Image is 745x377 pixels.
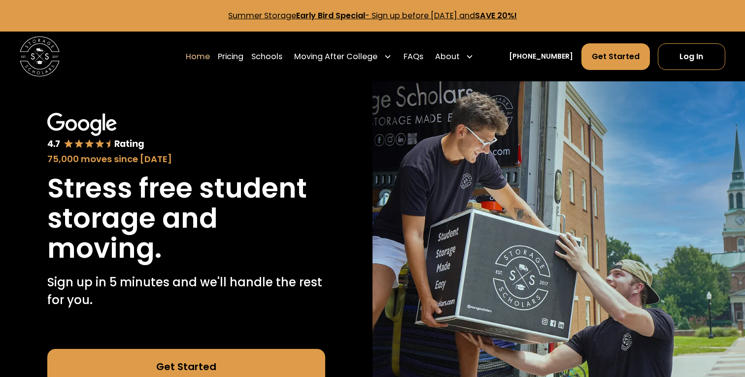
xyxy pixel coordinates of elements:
[509,51,573,62] a: [PHONE_NUMBER]
[47,113,144,150] img: Google 4.7 star rating
[47,173,325,264] h1: Stress free student storage and moving.
[658,43,725,70] a: Log In
[20,36,60,76] a: home
[251,43,282,70] a: Schools
[228,10,517,21] a: Summer StorageEarly Bird Special- Sign up before [DATE] andSAVE 20%!
[296,10,365,21] strong: Early Bird Special
[475,10,517,21] strong: SAVE 20%!
[186,43,210,70] a: Home
[435,51,460,63] div: About
[294,51,377,63] div: Moving After College
[47,274,325,309] p: Sign up in 5 minutes and we'll handle the rest for you.
[218,43,243,70] a: Pricing
[47,152,325,166] div: 75,000 moves since [DATE]
[290,43,395,70] div: Moving After College
[20,36,60,76] img: Storage Scholars main logo
[404,43,423,70] a: FAQs
[581,43,650,70] a: Get Started
[431,43,477,70] div: About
